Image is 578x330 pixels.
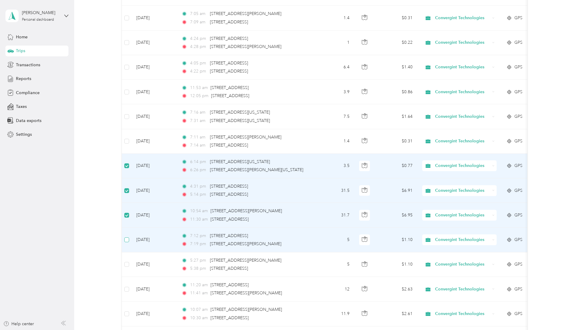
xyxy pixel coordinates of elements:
td: [DATE] [132,31,177,55]
span: 4:31 pm [190,183,207,190]
td: 1.4 [315,129,354,154]
span: Convergint Technologies [435,261,490,268]
td: 31.5 [315,178,354,203]
td: [DATE] [132,80,177,104]
span: GPS [514,39,522,46]
span: [STREET_ADDRESS] [210,217,249,222]
span: Compliance [16,90,40,96]
td: $6.91 [375,178,417,203]
td: $0.31 [375,6,417,30]
span: [STREET_ADDRESS] [210,143,248,148]
span: Reports [16,76,31,82]
span: [STREET_ADDRESS] [210,233,248,238]
div: Help center [3,321,34,327]
span: [STREET_ADDRESS][PERSON_NAME] [210,11,281,16]
td: [DATE] [132,129,177,154]
span: GPS [514,286,522,293]
span: 5:27 pm [190,257,207,264]
span: GPS [514,311,522,317]
span: 7:05 am [190,10,207,17]
span: 11:30 am [190,216,208,223]
td: $0.86 [375,80,417,104]
td: $2.61 [375,302,417,326]
div: Personal dashboard [22,18,54,22]
td: 6.4 [315,55,354,80]
td: 3.9 [315,80,354,104]
span: 6:26 pm [190,167,207,173]
span: 11:20 am [190,282,208,288]
td: $1.10 [375,252,417,277]
td: [DATE] [132,6,177,30]
span: [STREET_ADDRESS] [210,282,249,287]
span: [STREET_ADDRESS][PERSON_NAME] [210,307,282,312]
span: [STREET_ADDRESS] [210,85,249,90]
span: 5:38 pm [190,265,207,272]
span: Convergint Technologies [435,39,490,46]
span: GPS [514,261,522,268]
span: 5:14 pm [190,191,207,198]
span: 6:14 pm [190,159,207,165]
span: [STREET_ADDRESS] [210,69,248,74]
span: Convergint Technologies [435,286,490,293]
span: 11:53 am [190,85,208,91]
iframe: Everlance-gr Chat Button Frame [544,296,578,330]
td: 11.9 [315,302,354,326]
span: 4:24 pm [190,35,207,42]
span: GPS [514,162,522,169]
td: 31.7 [315,203,354,227]
td: 3.5 [315,154,354,178]
span: GPS [514,15,522,21]
div: [PERSON_NAME] [22,10,59,16]
span: Settings [16,131,32,138]
span: [STREET_ADDRESS][PERSON_NAME] [210,135,281,140]
td: $6.95 [375,203,417,227]
td: 7.5 [315,104,354,129]
span: Trips [16,48,25,54]
span: Convergint Technologies [435,311,490,317]
span: 10:30 am [190,315,208,321]
td: 5 [315,228,354,252]
span: [STREET_ADDRESS] [210,192,248,197]
span: Convergint Technologies [435,212,490,219]
span: Convergint Technologies [435,89,490,95]
span: Convergint Technologies [435,15,490,21]
td: $0.31 [375,129,417,154]
td: 1.4 [315,6,354,30]
span: [STREET_ADDRESS][PERSON_NAME] [210,258,281,263]
td: 5 [315,252,354,277]
td: [DATE] [132,178,177,203]
span: 7:14 am [190,142,207,149]
span: [STREET_ADDRESS][PERSON_NAME][US_STATE] [210,167,303,172]
span: Convergint Technologies [435,113,490,120]
span: GPS [514,187,522,194]
span: [STREET_ADDRESS] [210,36,248,41]
span: 10:07 am [190,306,208,313]
span: [STREET_ADDRESS] [210,184,248,189]
td: $1.40 [375,55,417,80]
td: $1.10 [375,228,417,252]
span: Convergint Technologies [435,162,490,169]
span: [STREET_ADDRESS] [211,93,249,98]
td: 1 [315,31,354,55]
span: Convergint Technologies [435,64,490,70]
span: [STREET_ADDRESS][PERSON_NAME] [210,241,281,246]
span: 4:28 pm [190,43,207,50]
span: GPS [514,113,522,120]
span: 12:05 pm [190,93,208,99]
td: $0.22 [375,31,417,55]
td: 12 [315,277,354,302]
span: Convergint Technologies [435,236,490,243]
span: 10:54 am [190,208,208,214]
span: GPS [514,138,522,144]
span: Convergint Technologies [435,187,490,194]
span: GPS [514,236,522,243]
td: [DATE] [132,252,177,277]
td: [DATE] [132,104,177,129]
span: 7:16 am [190,109,207,116]
span: [STREET_ADDRESS] [210,315,249,320]
span: 7:11 am [190,134,207,141]
span: [STREET_ADDRESS][PERSON_NAME] [210,290,282,296]
span: [STREET_ADDRESS] [210,266,248,271]
span: 7:31 am [190,117,207,124]
span: 7:12 pm [190,233,207,239]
